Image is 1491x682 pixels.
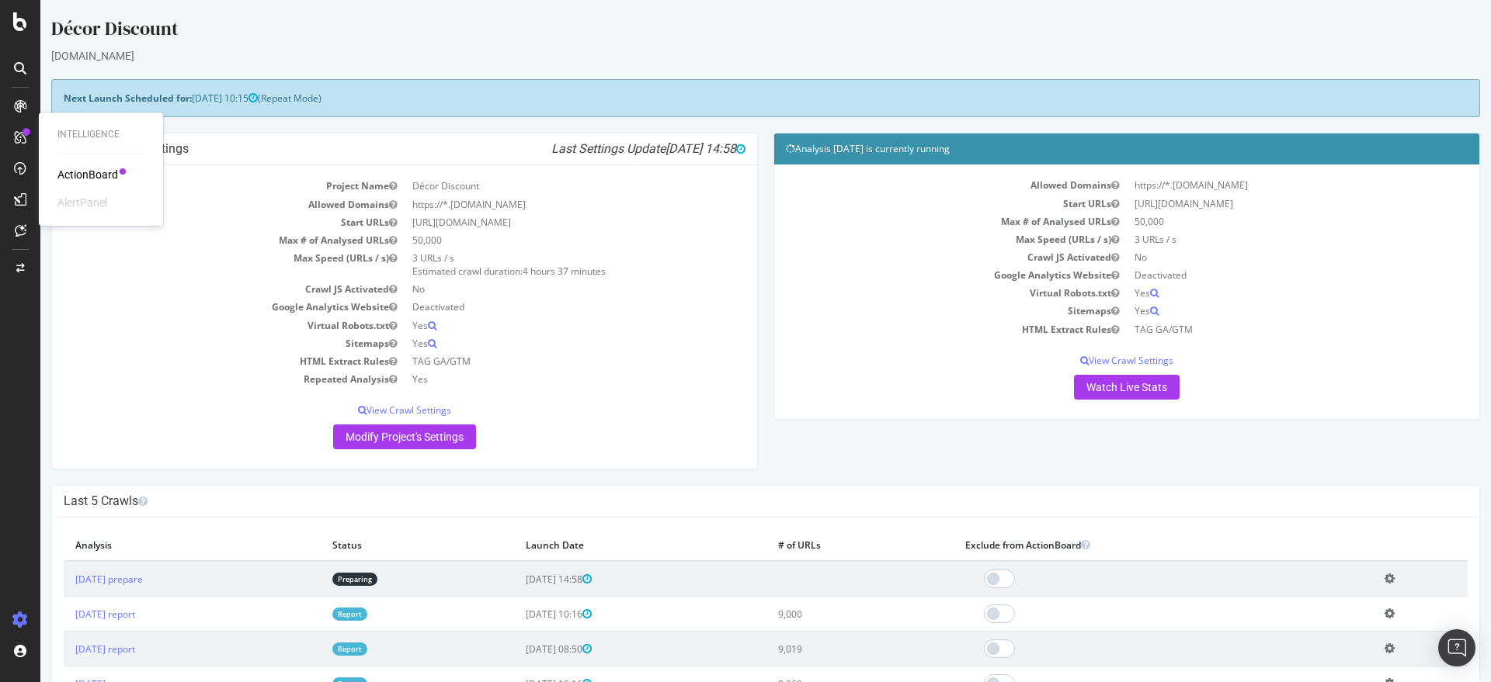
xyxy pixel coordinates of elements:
a: Modify Project's Settings [293,424,436,449]
a: Watch Live Stats [1034,375,1139,400]
td: Virtual Robots.txt [23,317,364,334]
td: No [1086,248,1427,266]
td: Yes [1086,284,1427,302]
td: Repeated Analysis [23,370,364,388]
div: [DOMAIN_NAME] [11,48,1440,64]
td: Crawl JS Activated [745,248,1086,266]
td: Google Analytics Website [23,298,364,316]
div: Décor Discount [11,16,1440,48]
td: Décor Discount [364,177,705,195]
td: 9,019 [726,632,913,666]
td: HTML Extract Rules [23,352,364,370]
th: Exclude from ActionBoard [913,529,1333,561]
td: 3 URLs / s Estimated crawl duration: [364,249,705,280]
p: View Crawl Settings [23,403,705,417]
h4: Project Global Settings [23,141,705,157]
td: No [364,280,705,298]
span: [DATE] 08:50 [485,642,551,656]
i: Last Settings Update [511,141,705,157]
td: TAG GA/GTM [1086,320,1427,338]
td: Crawl JS Activated [23,280,364,298]
td: Yes [364,317,705,334]
td: 50,000 [364,231,705,249]
td: TAG GA/GTM [364,352,705,370]
td: 50,000 [1086,213,1427,230]
td: Allowed Domains [23,196,364,213]
a: Preparing [292,573,337,586]
td: Max # of Analysed URLs [23,231,364,249]
td: Allowed Domains [745,176,1086,194]
div: AlertPanel [57,195,107,210]
td: 9,000 [726,597,913,632]
td: Yes [364,334,705,352]
a: ActionBoard [57,167,118,182]
td: Deactivated [364,298,705,316]
td: [URL][DOMAIN_NAME] [1086,195,1427,213]
td: https://*.[DOMAIN_NAME] [364,196,705,213]
div: Open Intercom Messenger [1438,629,1475,666]
p: View Crawl Settings [745,354,1427,367]
td: HTML Extract Rules [745,320,1086,338]
th: Launch Date [474,529,726,561]
td: [URL][DOMAIN_NAME] [364,213,705,231]
div: (Repeat Mode) [11,79,1440,117]
span: 4 hours 37 minutes [482,265,565,278]
td: Sitemaps [745,302,1086,320]
div: Intelligence [57,128,144,141]
span: [DATE] 14:58 [625,141,705,156]
a: [DATE] prepare [35,573,103,586]
td: Virtual Robots.txt [745,284,1086,302]
h4: Last 5 Crawls [23,493,1427,509]
td: Max # of Analysed URLs [745,213,1086,230]
td: Project Name [23,177,364,195]
th: Status [280,529,474,561]
a: Report [292,608,327,621]
span: [DATE] 10:15 [151,92,217,105]
td: Max Speed (URLs / s) [745,230,1086,248]
th: Analysis [23,529,280,561]
td: Start URLs [23,213,364,231]
span: [DATE] 10:16 [485,608,551,621]
a: Report [292,642,327,656]
td: Start URLs [745,195,1086,213]
td: https://*.[DOMAIN_NAME] [1086,176,1427,194]
td: Max Speed (URLs / s) [23,249,364,280]
a: [DATE] report [35,642,95,656]
td: Google Analytics Website [745,266,1086,284]
span: [DATE] 14:58 [485,573,551,586]
td: Yes [364,370,705,388]
td: Yes [1086,302,1427,320]
strong: Next Launch Scheduled for: [23,92,151,105]
td: Deactivated [1086,266,1427,284]
th: # of URLs [726,529,913,561]
h4: Analysis [DATE] is currently running [745,141,1427,157]
td: 3 URLs / s [1086,230,1427,248]
a: [DATE] report [35,608,95,621]
td: Sitemaps [23,334,364,352]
